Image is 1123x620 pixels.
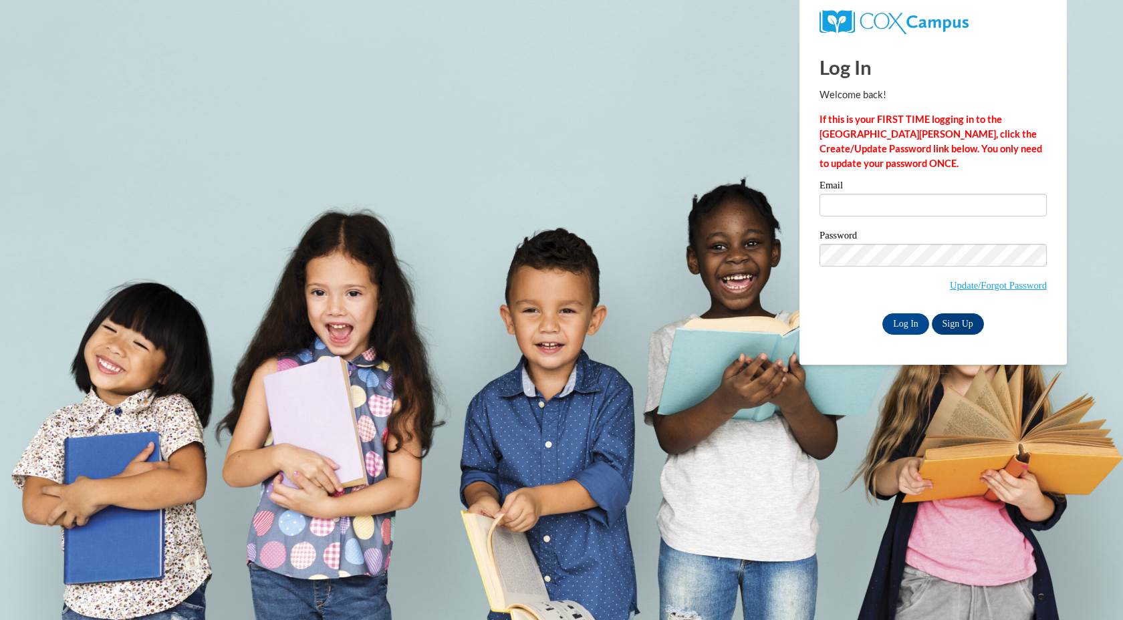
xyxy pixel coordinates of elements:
[820,10,969,34] img: COX Campus
[820,15,969,27] a: COX Campus
[882,313,929,335] input: Log In
[820,114,1042,169] strong: If this is your FIRST TIME logging in to the [GEOGRAPHIC_DATA][PERSON_NAME], click the Create/Upd...
[950,280,1047,291] a: Update/Forgot Password
[820,53,1047,81] h1: Log In
[820,88,1047,102] p: Welcome back!
[820,180,1047,194] label: Email
[820,230,1047,244] label: Password
[932,313,984,335] a: Sign Up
